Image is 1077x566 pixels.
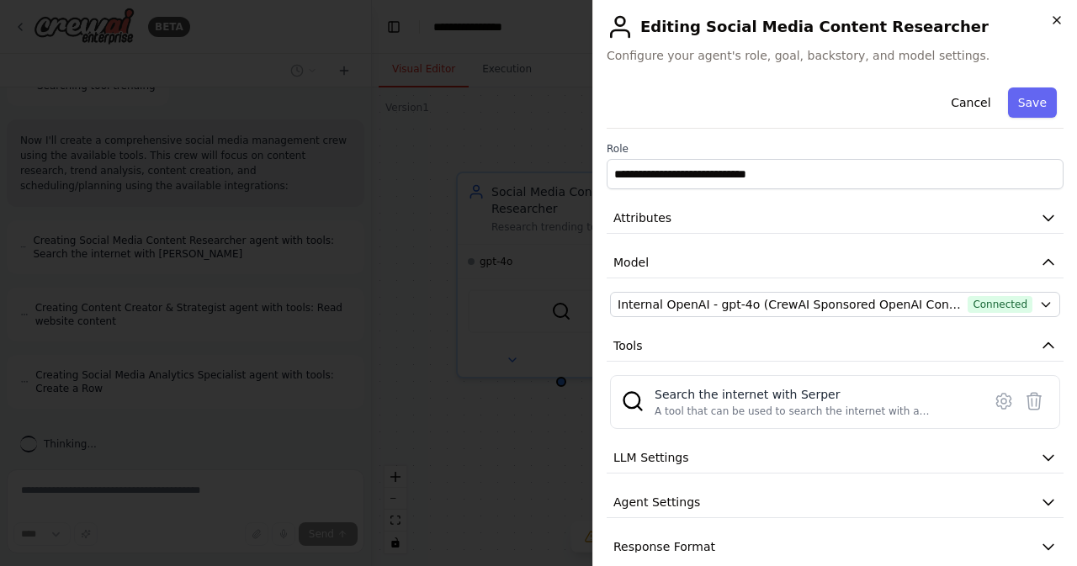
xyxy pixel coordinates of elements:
[613,254,649,271] span: Model
[607,47,1064,64] span: Configure your agent's role, goal, backstory, and model settings.
[607,203,1064,234] button: Attributes
[621,389,645,413] img: SerperDevTool
[613,209,671,226] span: Attributes
[607,487,1064,518] button: Agent Settings
[613,494,700,510] span: Agent Settings
[1008,87,1057,118] button: Save
[941,87,1000,118] button: Cancel
[607,142,1064,156] label: Role
[613,538,715,555] span: Response Format
[968,296,1032,313] span: Connected
[607,13,1064,40] h2: Editing Social Media Content Researcher
[655,386,972,403] div: Search the internet with Serper
[613,449,689,466] span: LLM Settings
[655,405,972,418] div: A tool that can be used to search the internet with a search_query. Supports different search typ...
[607,532,1064,563] button: Response Format
[607,442,1064,473] button: LLM Settings
[1019,386,1049,416] button: Delete tool
[607,331,1064,362] button: Tools
[989,386,1019,416] button: Configure tool
[613,337,643,354] span: Tools
[607,247,1064,278] button: Model
[618,296,961,313] span: Internal OpenAI - gpt-4o (CrewAI Sponsored OpenAI Connection)
[610,292,1060,317] button: Internal OpenAI - gpt-4o (CrewAI Sponsored OpenAI Connection)Connected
